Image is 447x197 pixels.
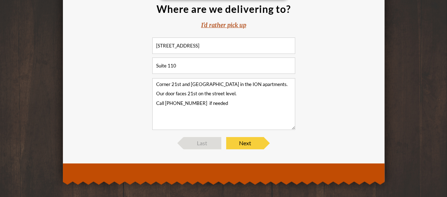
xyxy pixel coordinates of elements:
span: Last [184,137,221,149]
input: Enter a suite number (optional) [152,57,295,74]
input: Enter a delivery address [152,37,295,54]
textarea: Corner 21st and [GEOGRAPHIC_DATA] in the ION apartments. Our door faces 21st on the street level.... [152,78,295,130]
div: Where are we delivering to? [157,4,291,14]
span: Next [226,137,264,149]
div: I'd rather pick up [201,21,246,29]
